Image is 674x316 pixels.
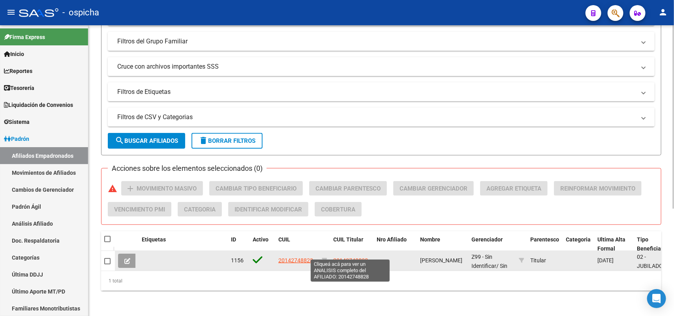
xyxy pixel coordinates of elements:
[374,231,417,257] datatable-header-cell: Nro Afiliado
[321,206,355,213] span: Cobertura
[471,236,503,243] span: Gerenciador
[400,185,467,192] span: Cambiar Gerenciador
[108,57,655,76] mat-expansion-panel-header: Cruce con archivos importantes SSS
[108,163,267,174] h3: Acciones sobre los elementos seleccionados (0)
[486,185,541,192] span: Agregar Etiqueta
[4,33,45,41] span: Firma Express
[108,82,655,101] mat-expansion-panel-header: Filtros de Etiquetas
[231,257,244,264] span: 1156
[108,202,171,217] button: Vencimiento PMI
[117,62,636,71] mat-panel-title: Cruce con archivos importantes SSS
[117,37,636,46] mat-panel-title: Filtros del Grupo Familiar
[530,236,559,243] span: Parentesco
[333,257,368,264] span: 20142748828
[417,231,468,257] datatable-header-cell: Nombre
[142,236,166,243] span: Etiquetas
[420,257,462,264] span: [PERSON_NAME]
[530,257,546,264] span: Titular
[191,133,263,149] button: Borrar Filtros
[4,118,30,126] span: Sistema
[560,185,635,192] span: Reinformar Movimiento
[330,231,374,257] datatable-header-cell: CUIL Titular
[235,206,302,213] span: Identificar Modificar
[108,133,185,149] button: Buscar Afiliados
[199,137,255,144] span: Borrar Filtros
[554,181,642,196] button: Reinformar Movimiento
[209,181,303,196] button: Cambiar Tipo Beneficiario
[6,7,16,17] mat-icon: menu
[275,231,319,257] datatable-header-cell: CUIL
[114,206,165,213] span: Vencimiento PMI
[315,202,362,217] button: Cobertura
[108,32,655,51] mat-expansion-panel-header: Filtros del Grupo Familiar
[231,236,236,243] span: ID
[4,50,24,58] span: Inicio
[278,236,290,243] span: CUIL
[4,101,73,109] span: Liquidación de Convenios
[178,202,222,217] button: Categoria
[278,257,313,264] span: 20142748828
[115,137,178,144] span: Buscar Afiliados
[4,135,29,143] span: Padrón
[597,256,631,265] div: [DATE]
[563,231,594,257] datatable-header-cell: Categoria
[216,185,297,192] span: Cambiar Tipo Beneficiario
[117,88,636,96] mat-panel-title: Filtros de Etiquetas
[228,202,308,217] button: Identificar Modificar
[101,271,661,291] div: 1 total
[315,185,381,192] span: Cambiar Parentesco
[115,136,124,145] mat-icon: search
[566,236,591,243] span: Categoria
[647,289,666,308] div: Open Intercom Messenger
[471,254,496,269] span: Z99 - Sin Identificar
[637,236,668,252] span: Tipo Beneficiario
[468,231,516,257] datatable-header-cell: Gerenciador
[4,67,32,75] span: Reportes
[634,231,665,257] datatable-header-cell: Tipo Beneficiario
[597,236,625,252] span: Ultima Alta Formal
[121,181,203,196] button: Movimiento Masivo
[139,231,228,257] datatable-header-cell: Etiquetas
[377,236,407,243] span: Nro Afiliado
[108,108,655,127] mat-expansion-panel-header: Filtros de CSV y Categorias
[228,231,250,257] datatable-header-cell: ID
[420,236,440,243] span: Nombre
[393,181,474,196] button: Cambiar Gerenciador
[108,184,117,193] mat-icon: warning
[309,181,387,196] button: Cambiar Parentesco
[62,4,99,21] span: - ospicha
[199,136,208,145] mat-icon: delete
[333,236,363,243] span: CUIL Titular
[480,181,548,196] button: Agregar Etiqueta
[137,185,197,192] span: Movimiento Masivo
[250,231,275,257] datatable-header-cell: Activo
[117,113,636,122] mat-panel-title: Filtros de CSV y Categorias
[4,84,34,92] span: Tesorería
[594,231,634,257] datatable-header-cell: Ultima Alta Formal
[126,184,135,193] mat-icon: add
[658,7,668,17] mat-icon: person
[527,231,563,257] datatable-header-cell: Parentesco
[184,206,216,213] span: Categoria
[253,236,268,243] span: Activo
